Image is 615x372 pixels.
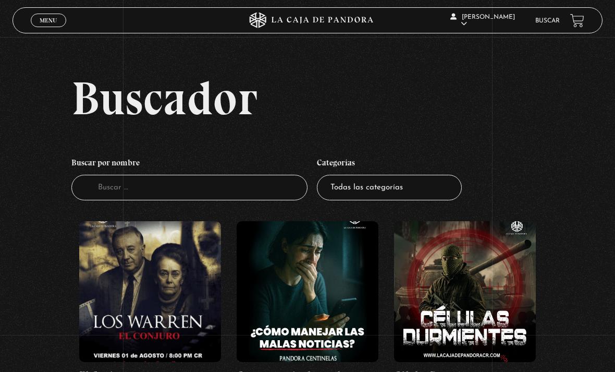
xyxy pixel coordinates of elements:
[570,14,584,28] a: View your shopping cart
[71,75,603,122] h2: Buscador
[40,17,57,23] span: Menu
[535,18,560,24] a: Buscar
[36,26,61,33] span: Cerrar
[317,153,462,175] h4: Categorías
[450,14,515,27] span: [PERSON_NAME]
[71,153,308,175] h4: Buscar por nombre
